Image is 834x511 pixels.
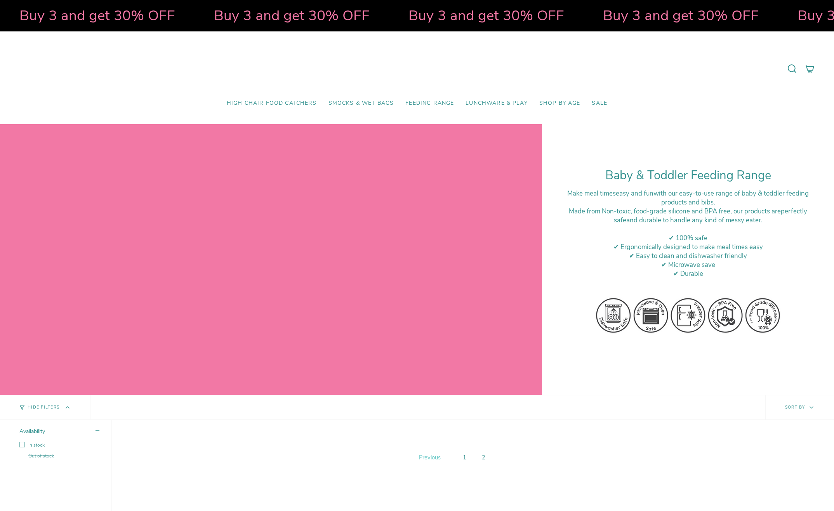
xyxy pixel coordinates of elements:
span: Sort by [785,404,805,410]
a: High Chair Food Catchers [221,94,323,113]
strong: perfectly safe [614,207,808,225]
strong: Buy 3 and get 30% OFF [214,6,370,25]
span: High Chair Food Catchers [227,100,317,107]
button: Sort by [765,395,834,419]
label: In stock [19,442,99,448]
span: Previous [419,454,441,461]
span: Availability [19,428,45,435]
span: Lunchware & Play [466,100,527,107]
span: ✔ Microwave save [661,260,715,269]
summary: Availability [19,428,99,437]
span: Smocks & Wet Bags [328,100,394,107]
span: Hide Filters [28,405,59,410]
div: ✔ Durable [561,269,815,278]
span: SALE [592,100,607,107]
a: Smocks & Wet Bags [323,94,400,113]
div: M [561,207,815,225]
div: Make meal times with our easy-to-use range of baby & toddler feeding products and bibs. [561,189,815,207]
strong: easy and fun [616,189,653,198]
h1: Baby & Toddler Feeding Range [561,168,815,183]
a: Shop by Age [533,94,586,113]
a: Mumma’s Little Helpers [350,43,484,94]
span: Feeding Range [405,100,454,107]
a: 2 [479,452,488,463]
span: Shop by Age [539,100,580,107]
div: ✔ 100% safe [561,234,815,243]
a: Previous [417,452,443,463]
div: ✔ Easy to clean and dishwasher friendly [561,251,815,260]
a: SALE [586,94,613,113]
strong: Buy 3 and get 30% OFF [408,6,564,25]
strong: Buy 3 and get 30% OFF [603,6,759,25]
a: Lunchware & Play [460,94,533,113]
span: ade from Non-toxic, food-grade silicone and BPA free, our products are and durable to handle any ... [574,207,807,225]
strong: Buy 3 and get 30% OFF [19,6,175,25]
a: Feeding Range [400,94,460,113]
a: 1 [460,452,469,463]
div: ✔ Ergonomically designed to make meal times easy [561,243,815,251]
